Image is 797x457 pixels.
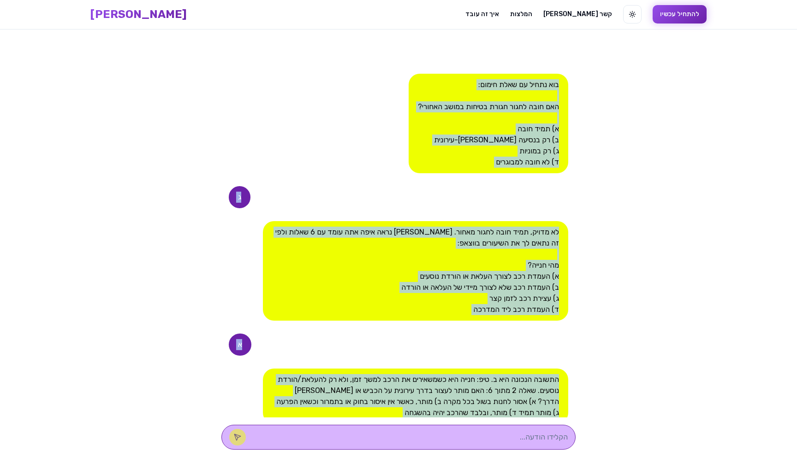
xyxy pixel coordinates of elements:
[263,221,568,321] div: לא מדויק, תמיד חובה לחגור מאחור. [PERSON_NAME] נראה איפה אתה עומד עם 6 שאלות ולפי זה נתאים לך את ...
[465,10,499,19] a: איך זה עובד
[510,10,532,19] a: המלצות
[229,334,251,356] div: א
[543,10,612,19] a: [PERSON_NAME] קשר
[409,74,568,173] div: בוא נתחיל עם שאלת חימום: האם חובה לחגור חגורת בטיחות במושב האחורי? א) תמיד חובה ב) רק בנסיעה [PER...
[653,5,707,23] button: להתחיל עכשיו
[90,7,187,22] a: [PERSON_NAME]
[263,369,568,424] div: התשובה הנכונה היא ב. טיפ: חנייה היא כשמשאירים את הרכב למשך זמן, ולא רק להעלאת/הורדת נוסעים. שאלה ...
[229,186,250,208] div: ג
